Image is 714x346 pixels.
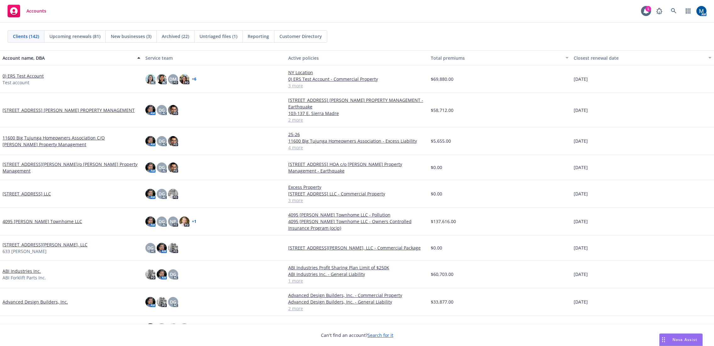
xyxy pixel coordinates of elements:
a: ABI Industries Profit Sharing Plan Limit of $250K [288,264,426,271]
img: photo [168,243,178,253]
a: NY Location [288,69,426,76]
a: 11600 Big Tujunga Homeowners Association - Excess Liability [288,138,426,144]
span: $58,712.00 [431,107,453,113]
div: Closest renewal date [574,55,705,61]
span: [DATE] [574,190,588,197]
div: Service team [145,55,283,61]
img: photo [145,269,155,279]
a: 1 more [288,277,426,284]
img: photo [145,323,155,333]
a: 4095 [PERSON_NAME] Townhome LLC - Pollution [288,211,426,218]
span: Can't find an account? [321,332,393,338]
a: Accounts [5,2,49,20]
button: Total premiums [428,50,571,65]
span: NP [170,218,176,225]
span: $5,655.00 [431,138,451,144]
span: Reporting [248,33,269,40]
a: 4095 [PERSON_NAME] Townhome LLC - Owners Controlled Insurance Program (ocip) [288,218,426,231]
a: 3 more [288,197,426,204]
button: Active policies [286,50,429,65]
span: $69,880.00 [431,76,453,82]
a: [STREET_ADDRESS][PERSON_NAME], LLC - Commercial Package [288,244,426,251]
button: Nova Assist [659,333,703,346]
span: [DATE] [574,244,588,251]
span: [DATE] [574,218,588,225]
img: photo [168,105,178,115]
a: ABI Industries Inc. [3,268,41,274]
a: [STREET_ADDRESS] [PERSON_NAME] PROPERTY MANAGEMENT [3,107,135,113]
span: [DATE] [574,107,588,113]
span: Upcoming renewals (81) [49,33,100,40]
span: [DATE] [574,164,588,171]
a: 4 more [288,144,426,151]
span: Customer Directory [279,33,322,40]
a: Advanced Design Builders, Inc. - Commercial Property [288,292,426,299]
a: 103-137 E. Sierra Madre [288,110,426,117]
a: + 1 [192,220,196,223]
img: photo [145,162,155,173]
span: DG [147,244,154,251]
span: Nova Assist [672,337,697,342]
span: DG [159,218,165,225]
span: 633 [PERSON_NAME] [3,248,47,255]
span: ABI Forklift Parts Inc. [3,274,46,281]
a: 2 more [288,305,426,312]
a: 4095 [PERSON_NAME] Townhome LLC [3,218,82,225]
a: 2 more [288,117,426,123]
a: + 6 [192,77,196,81]
div: Drag to move [660,334,667,346]
span: [DATE] [574,299,588,305]
img: photo [179,217,189,227]
span: DG [159,138,165,144]
span: $0.00 [431,244,442,251]
a: Search for it [368,332,393,338]
span: DG [170,299,176,305]
span: Archived (22) [162,33,189,40]
a: Search [667,5,680,17]
span: [DATE] [574,138,588,144]
a: 3 more [288,82,426,89]
img: photo [168,136,178,146]
span: Accounts [26,8,46,14]
img: photo [168,162,178,173]
a: [STREET_ADDRESS] HOA c/o [PERSON_NAME] Property Management - Earthquake [288,161,426,174]
div: 1 [645,6,651,12]
a: 25-26 [288,131,426,138]
span: DG [170,271,176,277]
a: [STREET_ADDRESS] LLC - Commercial Property [288,190,426,197]
span: DG [159,107,165,113]
button: Service team [143,50,286,65]
a: [STREET_ADDRESS][PERSON_NAME]/o [PERSON_NAME] Property Management [3,161,140,174]
img: photo [157,269,167,279]
a: Excess Property [288,184,426,190]
a: [STREET_ADDRESS][PERSON_NAME], LLC [3,241,87,248]
a: [STREET_ADDRESS] LLC [3,190,51,197]
img: photo [168,189,178,199]
span: Test account [3,79,29,86]
div: Total premiums [431,55,562,61]
div: Account name, DBA [3,55,133,61]
a: ABI Industries Inc. - General Liability [288,271,426,277]
a: Advanced Design Builders, Inc. [3,299,68,305]
button: Closest renewal date [571,50,714,65]
span: DG [159,190,165,197]
a: 11600 Big Tujunga Homeowners Association C/O [PERSON_NAME] Property Management [3,135,140,148]
div: Active policies [288,55,426,61]
img: photo [145,217,155,227]
img: photo [168,323,178,333]
span: [DATE] [574,76,588,82]
a: Switch app [682,5,694,17]
img: photo [157,243,167,253]
img: photo [179,74,189,84]
span: [DATE] [574,271,588,277]
a: [STREET_ADDRESS] [PERSON_NAME] PROPERTY MANAGEMENT - Earthquake [288,97,426,110]
img: photo [145,297,155,307]
span: $60,703.00 [431,271,453,277]
span: Clients (142) [13,33,39,40]
img: photo [157,74,167,84]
